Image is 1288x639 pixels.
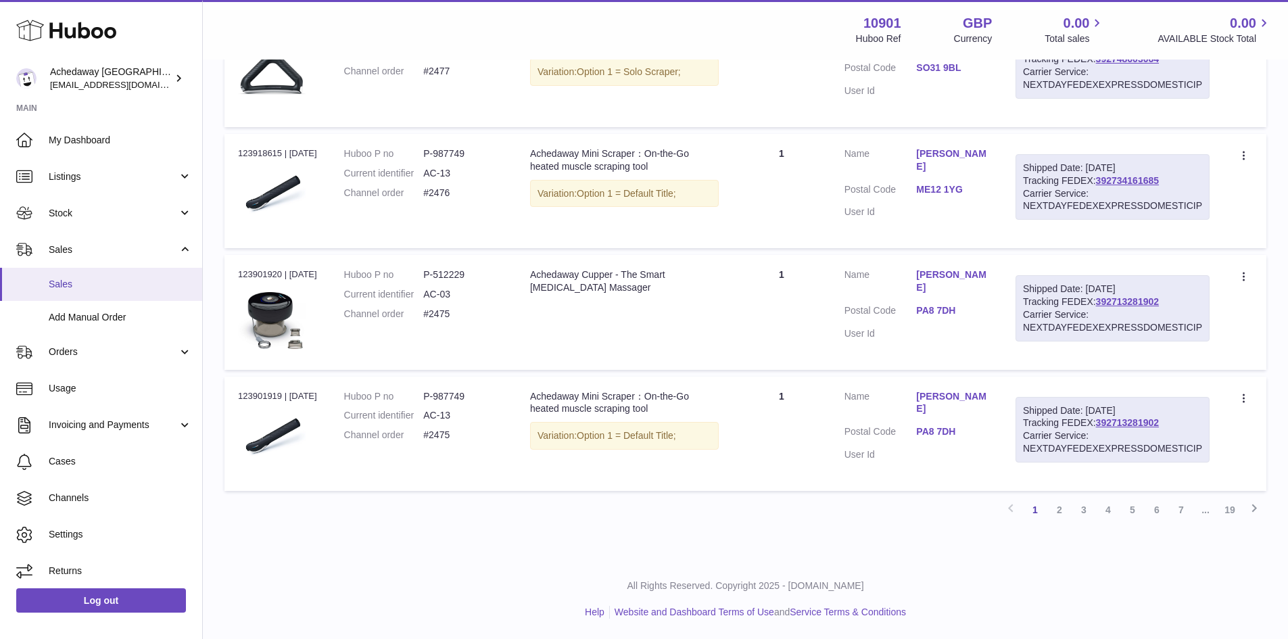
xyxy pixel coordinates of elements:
div: Tracking FEDEX: [1016,397,1210,463]
div: Carrier Service: NEXTDAYFEDEXEXPRESSDOMESTICIP [1023,429,1202,455]
div: Tracking FEDEX: [1016,275,1210,341]
div: Huboo Ref [856,32,901,45]
a: [PERSON_NAME] [916,390,988,416]
div: Tracking FEDEX: [1016,154,1210,220]
div: Variation: [530,58,719,86]
dd: #2476 [423,187,503,199]
span: Total sales [1045,32,1105,45]
span: [EMAIL_ADDRESS][DOMAIN_NAME] [50,79,199,90]
td: 1 [732,255,831,369]
a: PA8 7DH [916,425,988,438]
dd: P-987749 [423,390,503,403]
dd: AC-03 [423,288,503,301]
dt: Huboo P no [344,390,424,403]
a: 1 [1023,498,1047,522]
span: Settings [49,528,192,541]
dt: User Id [844,327,917,340]
img: musclescraper_750x_c42b3404-e4d5-48e3-b3b1-8be745232369.png [238,164,306,231]
span: Channels [49,492,192,504]
span: 0.00 [1230,14,1256,32]
dt: Channel order [344,187,424,199]
dt: Name [844,390,917,419]
dt: Channel order [344,65,424,78]
span: Option 1 = Solo Scraper; [577,66,681,77]
span: Option 1 = Default Title; [577,188,676,199]
div: Carrier Service: NEXTDAYFEDEXEXPRESSDOMESTICIP [1023,308,1202,334]
div: Carrier Service: NEXTDAYFEDEXEXPRESSDOMESTICIP [1023,66,1202,91]
dd: AC-13 [423,167,503,180]
dt: User Id [844,206,917,218]
td: 1 [732,377,831,491]
a: [PERSON_NAME] [916,268,988,294]
span: Stock [49,207,178,220]
dd: AC-13 [423,409,503,422]
div: Variation: [530,180,719,208]
a: [PERSON_NAME] [916,147,988,173]
td: 1 [732,134,831,248]
span: My Dashboard [49,134,192,147]
a: 5 [1120,498,1145,522]
dt: Channel order [344,429,424,442]
div: Achedaway Cupper - The Smart [MEDICAL_DATA] Massager [530,268,719,294]
span: Add Manual Order [49,311,192,324]
a: 4 [1096,498,1120,522]
a: 3 [1072,498,1096,522]
dt: User Id [844,85,917,97]
div: Shipped Date: [DATE] [1023,162,1202,174]
dt: Huboo P no [344,147,424,160]
div: Achedaway [GEOGRAPHIC_DATA] [50,66,172,91]
dt: User Id [844,448,917,461]
span: Listings [49,170,178,183]
img: musclescraper_750x_c42b3404-e4d5-48e3-b3b1-8be745232369.png [238,406,306,474]
img: admin@newpb.co.uk [16,68,37,89]
a: 7 [1169,498,1193,522]
p: All Rights Reserved. Copyright 2025 - [DOMAIN_NAME] [214,579,1277,592]
dt: Huboo P no [344,268,424,281]
div: Currency [954,32,993,45]
div: Tracking FEDEX: [1016,32,1210,99]
a: 2 [1047,498,1072,522]
strong: GBP [963,14,992,32]
a: 392713281902 [1096,417,1159,428]
div: Carrier Service: NEXTDAYFEDEXEXPRESSDOMESTICIP [1023,187,1202,213]
dt: Name [844,268,917,298]
div: Achedaway Mini Scraper：On-the-Go heated muscle scraping tool [530,147,719,173]
span: Returns [49,565,192,577]
img: 109011664373479.jpg [238,285,306,353]
span: Usage [49,382,192,395]
span: Orders [49,346,178,358]
dt: Channel order [344,308,424,321]
a: Log out [16,588,186,613]
dt: Postal Code [844,425,917,442]
strong: 10901 [863,14,901,32]
dd: #2475 [423,308,503,321]
span: Option 1 = Default Title; [577,430,676,441]
a: Website and Dashboard Terms of Use [615,607,774,617]
img: Achedaway-Muscle-Scraper.png [238,43,306,110]
a: ME12 1YG [916,183,988,196]
a: 6 [1145,498,1169,522]
div: Variation: [530,422,719,450]
a: Service Terms & Conditions [790,607,906,617]
a: 0.00 AVAILABLE Stock Total [1158,14,1272,45]
div: 123918615 | [DATE] [238,147,317,160]
dd: #2477 [423,65,503,78]
dt: Current identifier [344,409,424,422]
span: 0.00 [1064,14,1090,32]
span: Invoicing and Payments [49,419,178,431]
div: Shipped Date: [DATE] [1023,283,1202,295]
span: Cases [49,455,192,468]
dd: P-512229 [423,268,503,281]
dt: Postal Code [844,304,917,321]
a: 392713281902 [1096,296,1159,307]
span: AVAILABLE Stock Total [1158,32,1272,45]
span: ... [1193,498,1218,522]
li: and [610,606,906,619]
span: Sales [49,243,178,256]
dt: Postal Code [844,62,917,78]
a: PA8 7DH [916,304,988,317]
td: 1 [732,12,831,126]
a: Help [585,607,604,617]
div: 123901920 | [DATE] [238,268,317,281]
a: SO31 9BL [916,62,988,74]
